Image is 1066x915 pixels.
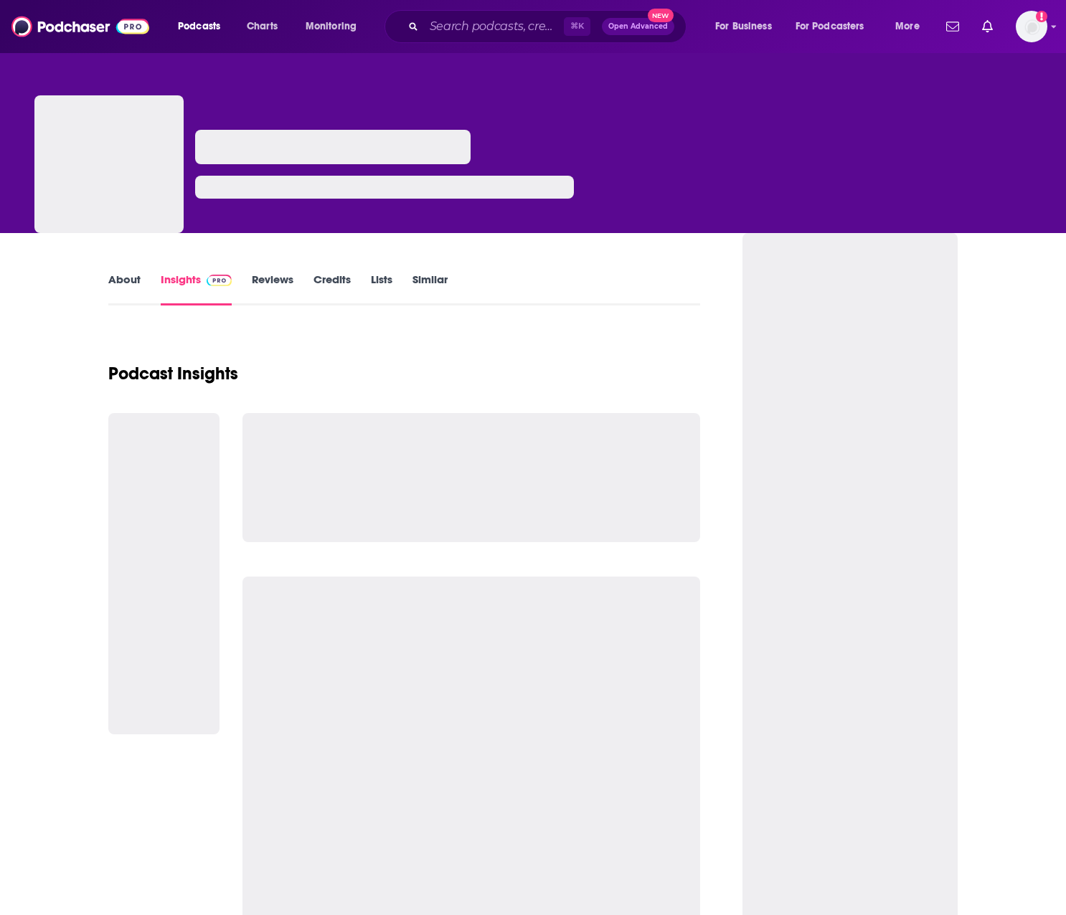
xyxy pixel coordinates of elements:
[398,10,700,43] div: Search podcasts, credits, & more...
[247,16,278,37] span: Charts
[715,16,772,37] span: For Business
[796,16,864,37] span: For Podcasters
[1016,11,1047,42] button: Show profile menu
[976,14,999,39] a: Show notifications dropdown
[371,272,392,305] a: Lists
[424,15,564,38] input: Search podcasts, credits, & more...
[895,16,920,37] span: More
[885,15,938,38] button: open menu
[168,15,239,38] button: open menu
[207,275,232,286] img: Podchaser Pro
[1036,11,1047,22] svg: Add a profile image
[608,23,668,30] span: Open Advanced
[1016,11,1047,42] span: Logged in as philtrina.farquharson
[306,16,357,37] span: Monitoring
[108,363,238,384] h1: Podcast Insights
[313,272,351,305] a: Credits
[252,272,293,305] a: Reviews
[564,17,590,36] span: ⌘ K
[161,272,232,305] a: InsightsPodchaser Pro
[648,9,674,22] span: New
[237,15,286,38] a: Charts
[108,272,141,305] a: About
[705,15,790,38] button: open menu
[786,15,885,38] button: open menu
[412,272,448,305] a: Similar
[602,18,674,35] button: Open AdvancedNew
[296,15,375,38] button: open menu
[1016,11,1047,42] img: User Profile
[178,16,220,37] span: Podcasts
[11,13,149,40] img: Podchaser - Follow, Share and Rate Podcasts
[940,14,965,39] a: Show notifications dropdown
